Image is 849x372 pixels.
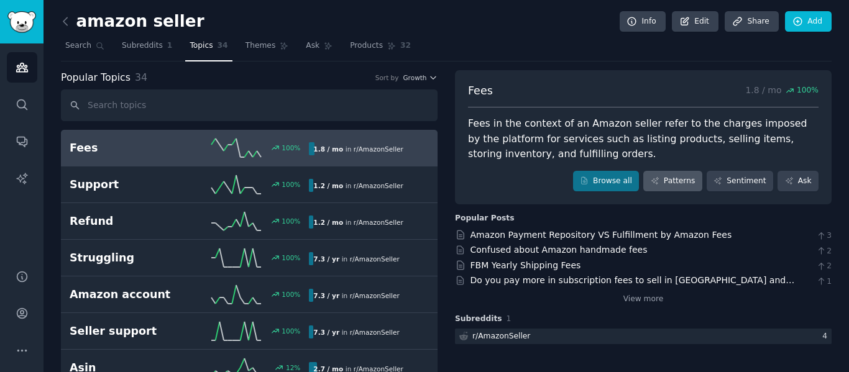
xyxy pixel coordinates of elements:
[61,166,438,203] a: Support100%1.2 / moin r/AmazonSeller
[185,36,232,61] a: Topics34
[313,145,343,153] b: 1.8 / mo
[282,253,300,262] div: 100 %
[61,313,438,350] a: Seller support100%7.3 / yrin r/AmazonSeller
[468,83,493,99] span: Fees
[643,171,702,192] a: Patterns
[61,89,438,121] input: Search topics
[778,171,819,192] a: Ask
[309,289,403,302] div: in
[403,73,438,82] button: Growth
[313,255,339,263] b: 7.3 / yr
[7,11,36,33] img: GummySearch logo
[313,219,343,226] b: 1.2 / mo
[70,250,190,266] h2: Struggling
[122,40,163,52] span: Subreddits
[70,287,190,302] h2: Amazon account
[745,83,819,99] p: 1.8 / mo
[350,329,400,336] span: r/ AmazonSeller
[309,215,408,229] div: in
[725,11,778,32] a: Share
[70,140,190,156] h2: Fees
[282,290,300,299] div: 100 %
[70,324,190,339] h2: Seller support
[65,40,91,52] span: Search
[286,363,300,372] div: 12 %
[816,276,832,288] span: 1
[346,36,415,61] a: Products32
[246,40,276,52] span: Themes
[309,325,403,338] div: in
[350,40,383,52] span: Products
[167,40,173,52] span: 1
[620,11,666,32] a: Info
[282,327,300,335] div: 100 %
[507,314,512,323] span: 1
[816,261,832,272] span: 2
[61,240,438,276] a: Struggling100%7.3 / yrin r/AmazonSeller
[241,36,293,61] a: Themes
[61,130,438,166] a: Fees100%1.8 / moin r/AmazonSeller
[472,331,530,342] div: r/ AmazonSeller
[455,213,515,224] div: Popular Posts
[707,171,773,192] a: Sentiment
[623,294,664,305] a: View more
[816,230,832,242] span: 3
[135,71,147,83] span: 34
[797,85,819,96] span: 100 %
[455,329,832,344] a: r/AmazonSeller4
[816,246,832,257] span: 2
[822,331,832,342] div: 4
[573,171,640,192] a: Browse all
[785,11,832,32] a: Add
[470,275,795,298] a: Do you pay more in subscription fees to sell in [GEOGRAPHIC_DATA] and [GEOGRAPHIC_DATA]?
[282,143,300,152] div: 100 %
[61,12,204,32] h2: amazon seller
[117,36,177,61] a: Subreddits1
[354,145,403,153] span: r/ AmazonSeller
[61,70,131,86] span: Popular Topics
[282,217,300,225] div: 100 %
[354,182,403,189] span: r/ AmazonSeller
[470,260,581,270] a: FBM Yearly Shipping Fees
[403,73,426,82] span: Growth
[61,276,438,313] a: Amazon account100%7.3 / yrin r/AmazonSeller
[218,40,228,52] span: 34
[313,182,343,189] b: 1.2 / mo
[301,36,337,61] a: Ask
[470,230,732,240] a: Amazon Payment Repository VS Fulfillment by Amazon Fees
[313,329,339,336] b: 7.3 / yr
[672,11,718,32] a: Edit
[455,314,502,325] span: Subreddits
[354,219,403,226] span: r/ AmazonSeller
[309,142,408,155] div: in
[306,40,319,52] span: Ask
[61,36,109,61] a: Search
[313,292,339,299] b: 7.3 / yr
[61,203,438,240] a: Refund100%1.2 / moin r/AmazonSeller
[190,40,213,52] span: Topics
[70,177,190,193] h2: Support
[309,252,403,265] div: in
[470,245,648,255] a: Confused about Amazon handmade fees
[350,255,400,263] span: r/ AmazonSeller
[70,214,190,229] h2: Refund
[350,292,400,299] span: r/ AmazonSeller
[400,40,411,52] span: 32
[309,179,408,192] div: in
[468,116,819,162] div: Fees in the context of an Amazon seller refer to the charges imposed by the platform for services...
[375,73,399,82] div: Sort by
[282,180,300,189] div: 100 %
